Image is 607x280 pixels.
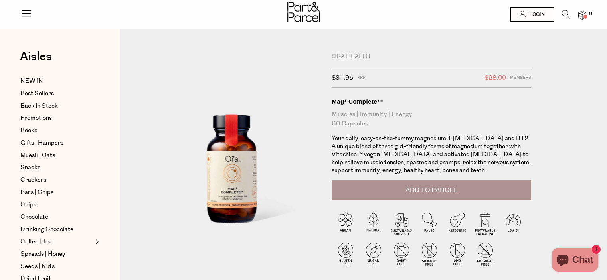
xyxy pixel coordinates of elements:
span: Back In Stock [20,101,58,111]
span: Login [527,11,545,18]
button: Expand/Collapse Coffee | Tea [93,237,99,247]
img: P_P-ICONS-Live_Bec_V11_Silicone_Free.svg [415,240,443,268]
a: Chips [20,200,93,210]
a: Bars | Chips [20,188,93,197]
div: Mag³ Complete™ [332,98,531,106]
img: P_P-ICONS-Live_Bec_V11_Gluten_Free.svg [332,240,360,268]
img: P_P-ICONS-Live_Bec_V11_Sustainable_Sourced.svg [388,210,415,237]
span: $31.95 [332,73,353,83]
span: Aisles [20,48,52,65]
button: Add to Parcel [332,180,531,200]
span: Add to Parcel [405,186,458,195]
a: Best Sellers [20,89,93,98]
a: Muesli | Oats [20,151,93,160]
span: Seeds | Nuts [20,262,55,271]
span: Coffee | Tea [20,237,52,247]
div: Muscles | Immunity | Energy 60 Capsules [332,110,531,129]
img: P_P-ICONS-Live_Bec_V11_Sugar_Free.svg [360,240,388,268]
a: Promotions [20,114,93,123]
img: P_P-ICONS-Live_Bec_V11_Ketogenic.svg [443,210,471,237]
a: Login [510,7,554,22]
span: Chips [20,200,36,210]
span: Books [20,126,37,135]
a: Seeds | Nuts [20,262,93,271]
a: Gifts | Hampers [20,138,93,148]
img: P_P-ICONS-Live_Bec_V11_Dairy_Free.svg [388,240,415,268]
span: Members [510,73,531,83]
a: NEW IN [20,76,93,86]
div: Ora Health [332,53,531,61]
span: Snacks [20,163,40,172]
img: Part&Parcel [287,2,320,22]
a: Spreads | Honey [20,249,93,259]
span: Promotions [20,114,52,123]
img: P_P-ICONS-Live_Bec_V11_Recyclable_Packaging.svg [471,210,499,237]
span: Muesli | Oats [20,151,55,160]
img: P_P-ICONS-Live_Bec_V11_Chemical_Free.svg [471,240,499,268]
span: Drinking Chocolate [20,225,73,234]
a: Chocolate [20,212,93,222]
img: P_P-ICONS-Live_Bec_V11_Low_Gi.svg [499,210,527,237]
span: Bars | Chips [20,188,53,197]
p: Your daily, easy-on-the-tummy magnesium + [MEDICAL_DATA] and B12. A unique blend of three gut-fri... [332,135,531,174]
span: Crackers [20,175,46,185]
span: Best Sellers [20,89,54,98]
span: Chocolate [20,212,48,222]
span: NEW IN [20,76,43,86]
a: Back In Stock [20,101,93,111]
img: P_P-ICONS-Live_Bec_V11_Paleo.svg [415,210,443,237]
span: RRP [357,73,366,83]
span: Spreads | Honey [20,249,65,259]
a: 9 [578,11,586,19]
img: P_P-ICONS-Live_Bec_V11_GMO_Free.svg [443,240,471,268]
a: Coffee | Tea [20,237,93,247]
img: P_P-ICONS-Live_Bec_V11_Vegan.svg [332,210,360,237]
span: Gifts | Hampers [20,138,63,148]
a: Books [20,126,93,135]
a: Drinking Chocolate [20,225,93,234]
a: Snacks [20,163,93,172]
span: $28.00 [484,73,506,83]
span: 9 [587,10,594,18]
inbox-online-store-chat: Shopify online store chat [550,248,601,274]
a: Aisles [20,51,52,70]
img: P_P-ICONS-Live_Bec_V11_Natural.svg [360,210,388,237]
a: Crackers [20,175,93,185]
